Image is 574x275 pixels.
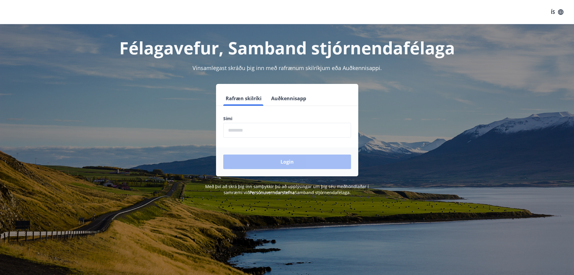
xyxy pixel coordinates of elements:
button: Auðkennisapp [269,91,309,106]
label: Sími [223,116,351,122]
span: Vinsamlegast skráðu þig inn með rafrænum skilríkjum eða Auðkennisappi. [193,64,382,72]
button: ÍS [547,7,567,18]
a: Persónuverndarstefna [249,190,295,195]
button: Rafræn skilríki [223,91,264,106]
span: Með því að skrá þig inn samþykkir þú að upplýsingar um þig séu meðhöndlaðar í samræmi við Samband... [205,184,369,195]
h1: Félagavefur, Samband stjórnendafélaga [77,36,497,59]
